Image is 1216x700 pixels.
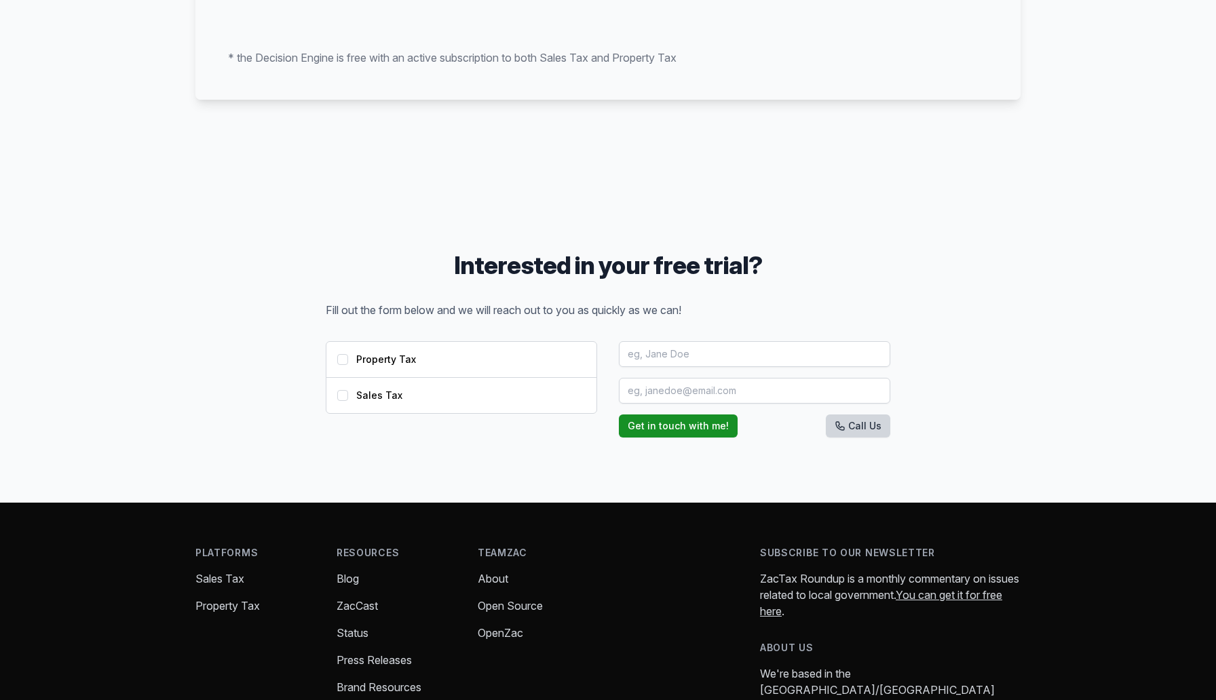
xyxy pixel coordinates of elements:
button: Get in touch with me! [619,414,738,437]
p: * the Decision Engine is free with an active subscription to both Sales Tax and Property Tax [228,48,988,67]
input: eg, Jane Doe [619,341,890,367]
h4: About us [760,641,1021,655]
input: eg, janedoe@email.com [619,378,890,404]
a: About [478,572,508,585]
a: Call Us [826,414,890,437]
h4: Subscribe to our newsletter [760,546,1021,560]
a: OpenZac [478,626,523,640]
h4: Resources [337,546,456,560]
p: Fill out the form below and we will reach out to you as quickly as we can! [326,300,767,319]
a: Status [337,626,368,640]
a: Open Source [478,599,543,612]
p: ZacTax Roundup is a monthly commentary on issues related to local government. . [760,570,1021,619]
h4: TeamZac [478,546,597,560]
a: Sales Tax [195,572,244,585]
a: Blog [337,572,359,585]
span: Call Us [848,421,881,431]
span: Sales Tax [356,389,402,402]
a: Press Releases [337,653,412,667]
h4: Platforms [195,546,315,560]
span: Property Tax [356,353,416,366]
h3: Interested in your free trial? [326,252,890,279]
a: ZacCast [337,599,378,612]
a: Property Tax [195,599,260,612]
a: Brand Resources [337,680,421,694]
